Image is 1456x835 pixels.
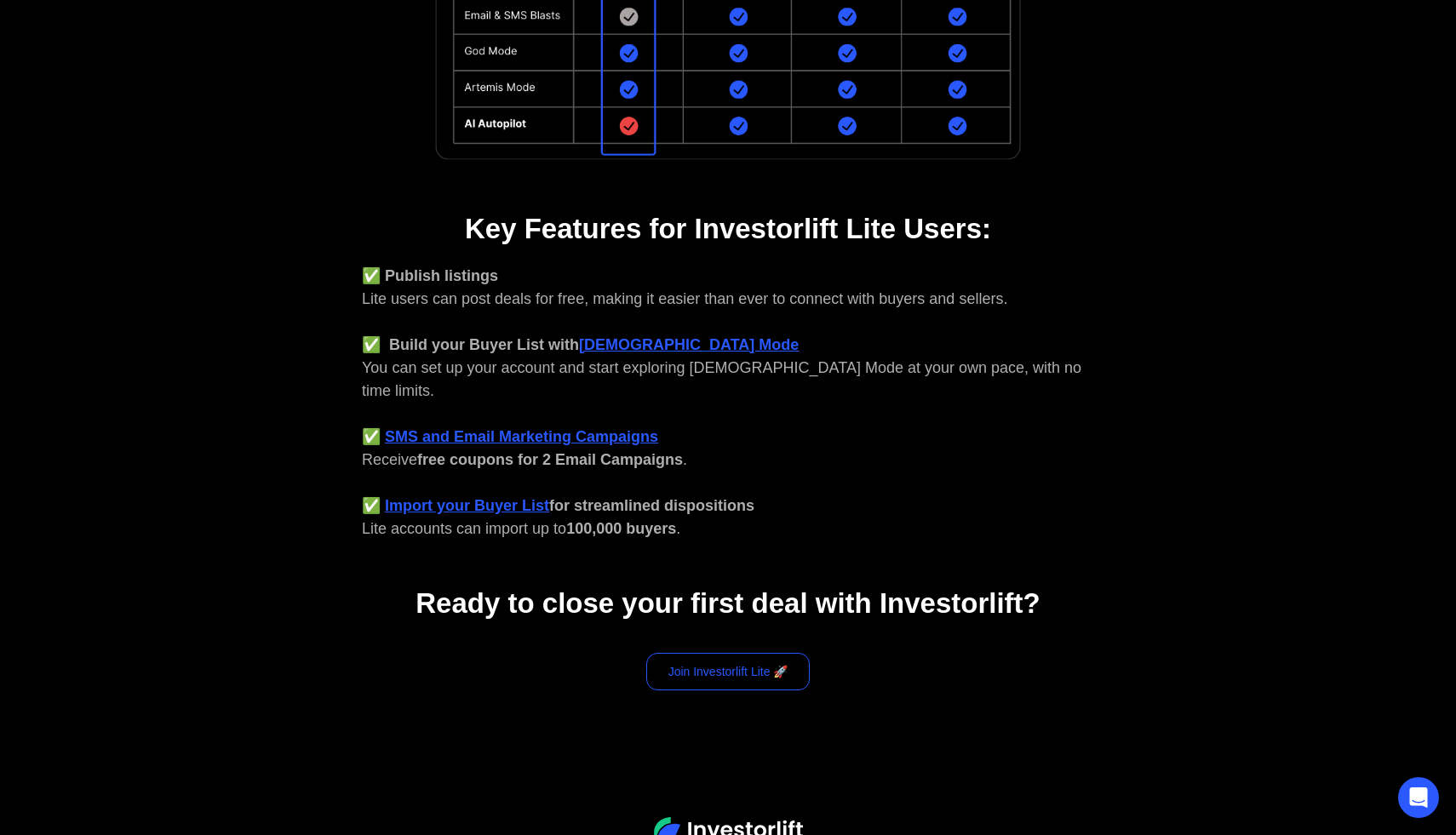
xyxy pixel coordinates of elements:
strong: ✅ [362,497,381,514]
strong: ✅ Publish listings [362,267,498,284]
div: Open Intercom Messenger [1398,777,1439,818]
strong: Ready to close your first deal with Investorlift? [416,587,1040,619]
a: [DEMOGRAPHIC_DATA] Mode [579,336,799,353]
strong: ✅ [362,428,381,445]
strong: for streamlined dispositions [549,497,754,514]
div: Lite users can post deals for free, making it easier than ever to connect with buyers and sellers... [362,265,1094,540]
strong: ✅ Build your Buyer List with [362,336,579,353]
strong: 100,000 buyers [566,520,676,537]
strong: free coupons for 2 Email Campaigns [417,451,683,468]
a: Join Investorlift Lite 🚀 [646,653,811,690]
strong: Key Features for Investorlift Lite Users: [465,213,991,244]
a: SMS and Email Marketing Campaigns [385,428,658,445]
a: Import your Buyer List [385,497,549,514]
